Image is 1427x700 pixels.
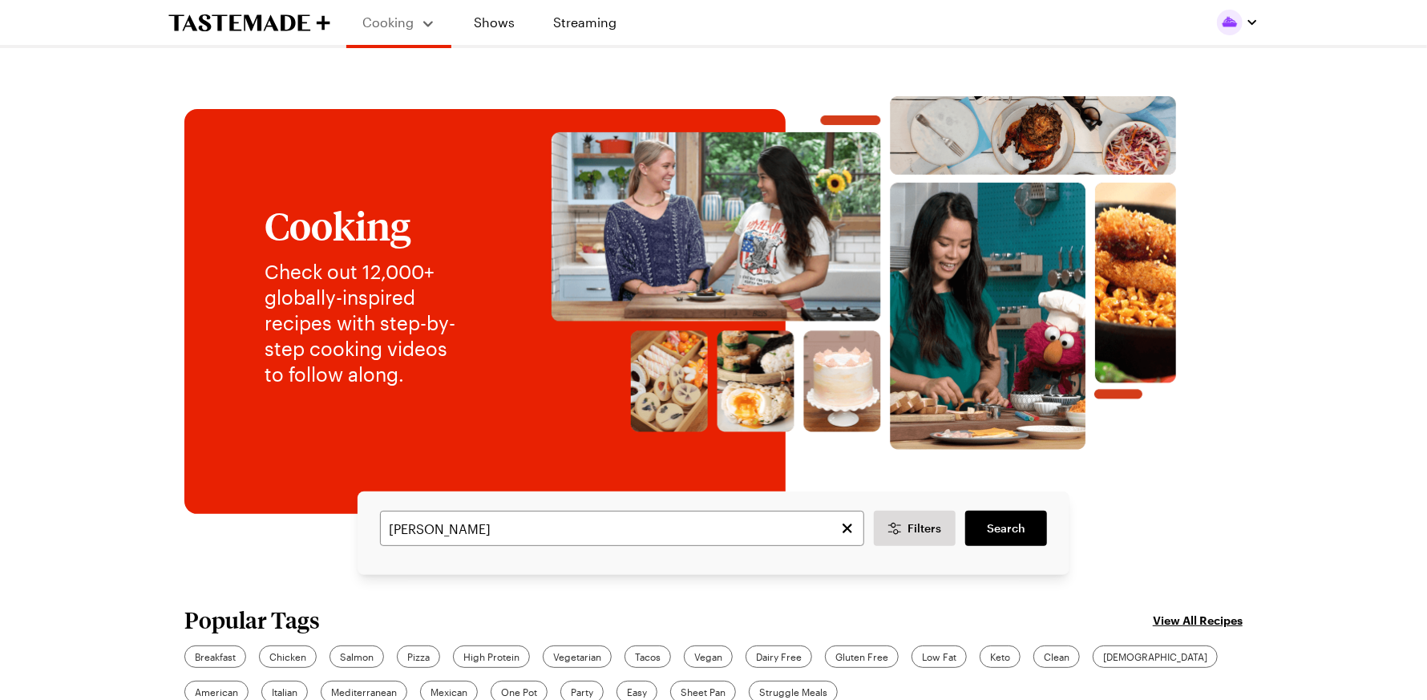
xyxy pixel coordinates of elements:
[987,520,1025,536] span: Search
[340,649,374,664] span: Salmon
[874,511,956,546] button: Desktop filters
[571,685,593,699] span: Party
[397,645,440,668] a: Pizza
[835,649,888,664] span: Gluten Free
[684,645,733,668] a: Vegan
[980,645,1021,668] a: Keto
[839,520,856,537] button: Clear search
[990,649,1010,664] span: Keto
[184,607,320,633] h2: Popular Tags
[627,685,647,699] span: Easy
[463,649,519,664] span: High Protein
[756,649,802,664] span: Dairy Free
[759,685,827,699] span: Struggle Meals
[912,645,967,668] a: Low Fat
[453,645,530,668] a: High Protein
[431,685,467,699] span: Mexican
[1153,611,1243,629] a: View All Recipes
[1103,649,1207,664] span: [DEMOGRAPHIC_DATA]
[265,259,469,387] p: Check out 12,000+ globally-inspired recipes with step-by-step cooking videos to follow along.
[1093,645,1218,668] a: [DEMOGRAPHIC_DATA]
[259,645,317,668] a: Chicken
[825,645,899,668] a: Gluten Free
[746,645,812,668] a: Dairy Free
[694,649,722,664] span: Vegan
[625,645,671,668] a: Tacos
[362,6,435,38] button: Cooking
[1033,645,1080,668] a: Clean
[363,14,414,30] span: Cooking
[681,685,726,699] span: Sheet Pan
[195,649,236,664] span: Breakfast
[331,685,397,699] span: Mediterranean
[922,649,956,664] span: Low Fat
[553,649,601,664] span: Vegetarian
[543,645,612,668] a: Vegetarian
[195,685,238,699] span: American
[184,645,246,668] a: Breakfast
[272,685,297,699] span: Italian
[1217,10,1243,35] img: Profile picture
[265,204,469,246] h1: Cooking
[168,14,330,32] a: To Tastemade Home Page
[908,520,941,536] span: Filters
[965,511,1047,546] a: filters
[329,645,384,668] a: Salmon
[501,96,1227,450] img: Explore recipes
[501,685,537,699] span: One Pot
[269,649,306,664] span: Chicken
[635,649,661,664] span: Tacos
[1044,649,1069,664] span: Clean
[1217,10,1259,35] button: Profile picture
[407,649,430,664] span: Pizza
